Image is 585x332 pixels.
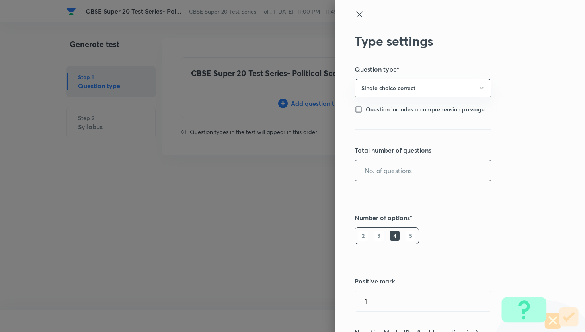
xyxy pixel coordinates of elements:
[390,231,400,241] h6: 4
[355,291,491,311] input: Positive marks
[374,231,384,241] h6: 3
[366,106,485,113] span: Question includes a comprehension passage
[355,33,539,49] h2: Type settings
[355,213,539,223] h5: Number of options*
[406,231,415,241] h6: 5
[355,276,539,286] h5: Positive mark
[355,160,491,181] input: No. of questions
[358,231,368,241] h6: 2
[355,79,491,97] button: Single choice correct
[355,146,539,155] h5: Total number of questions
[355,64,539,74] h5: Question type*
